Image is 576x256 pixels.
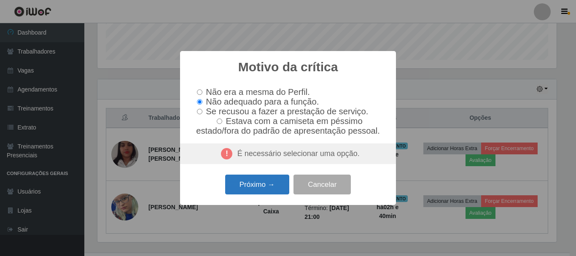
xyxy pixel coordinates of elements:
[197,99,202,105] input: Não adequado para a função.
[238,59,338,75] h2: Motivo da crítica
[206,107,368,116] span: Se recusou a fazer a prestação de serviço.
[197,109,202,114] input: Se recusou a fazer a prestação de serviço.
[206,97,319,106] span: Não adequado para a função.
[217,119,222,124] input: Estava com a camiseta em péssimo estado/fora do padrão de apresentação pessoal.
[206,87,310,97] span: Não era a mesma do Perfil.
[293,175,351,194] button: Cancelar
[225,175,289,194] button: Próximo →
[196,116,380,135] span: Estava com a camiseta em péssimo estado/fora do padrão de apresentação pessoal.
[197,89,202,95] input: Não era a mesma do Perfil.
[180,143,396,164] div: É necessário selecionar uma opção.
